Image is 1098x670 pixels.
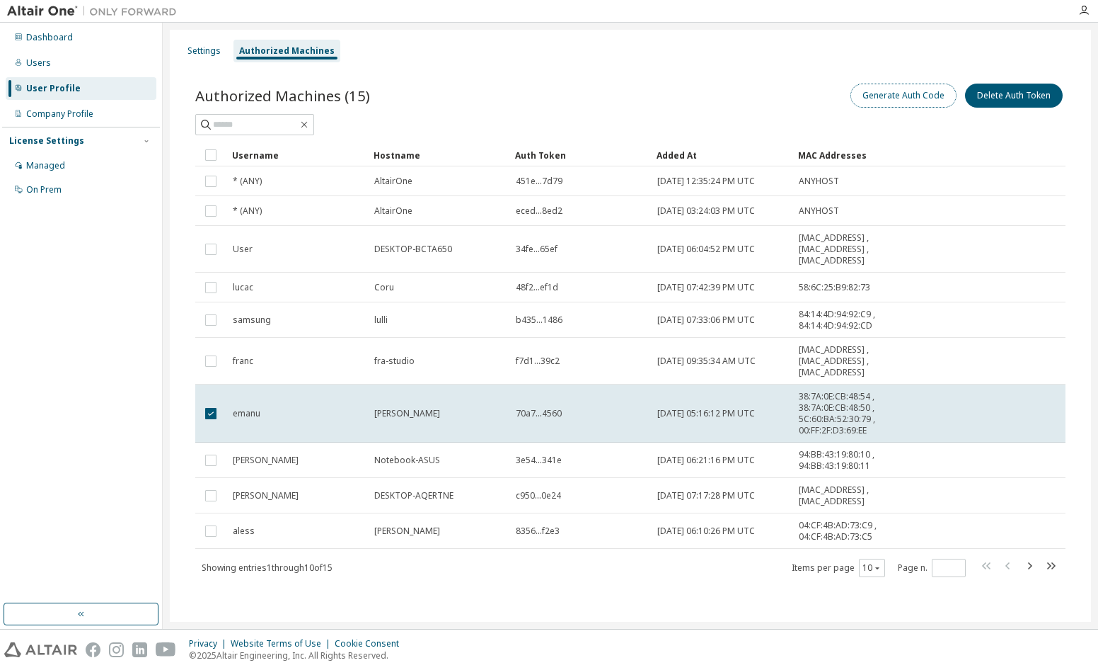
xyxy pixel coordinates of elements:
span: [DATE] 05:16:12 PM UTC [657,408,755,419]
span: [DATE] 06:21:16 PM UTC [657,455,755,466]
span: Notebook-ASUS [374,455,440,466]
img: instagram.svg [109,642,124,657]
span: b435...1486 [516,314,562,326]
div: Privacy [189,638,231,649]
div: MAC Addresses [798,144,910,166]
div: On Prem [26,184,62,195]
span: [DATE] 03:24:03 PM UTC [657,205,755,217]
img: youtube.svg [156,642,176,657]
span: 8356...f2e3 [516,526,560,537]
div: Username [232,144,362,166]
button: Delete Auth Token [965,84,1063,108]
button: 10 [862,562,882,574]
span: eced...8ed2 [516,205,562,217]
span: 451e...7d79 [516,176,562,187]
span: * (ANY) [233,205,262,217]
span: [PERSON_NAME] [233,455,299,466]
img: altair_logo.svg [4,642,77,657]
div: Authorized Machines [239,45,335,57]
span: User [233,244,253,255]
span: AltairOne [374,205,412,217]
span: 04:CF:4B:AD:73:C9 , 04:CF:4B:AD:73:C5 [799,520,909,543]
span: lucac [233,282,253,293]
div: Added At [657,144,787,166]
p: © 2025 Altair Engineering, Inc. All Rights Reserved. [189,649,408,662]
span: AltairOne [374,176,412,187]
div: Auth Token [515,144,645,166]
span: [PERSON_NAME] [374,526,440,537]
div: Company Profile [26,108,93,120]
span: [PERSON_NAME] [374,408,440,419]
span: * (ANY) [233,176,262,187]
span: ANYHOST [799,176,839,187]
span: [DATE] 07:42:39 PM UTC [657,282,755,293]
span: DESKTOP-AQERTNE [374,490,453,501]
img: facebook.svg [86,642,100,657]
span: [MAC_ADDRESS] , [MAC_ADDRESS] , [MAC_ADDRESS] [799,344,909,378]
span: aless [233,526,255,537]
span: Page n. [898,559,966,577]
span: Coru [374,282,394,293]
span: [DATE] 06:10:26 PM UTC [657,526,755,537]
span: DESKTOP-BCTA650 [374,244,452,255]
span: emanu [233,408,260,419]
span: f7d1...39c2 [516,356,560,367]
span: [DATE] 06:04:52 PM UTC [657,244,755,255]
span: Items per page [792,559,885,577]
div: User Profile [26,83,81,94]
span: c950...0e24 [516,490,561,501]
img: Altair One [7,4,184,18]
div: Dashboard [26,32,73,43]
span: [DATE] 09:35:34 AM UTC [657,356,756,367]
div: Cookie Consent [335,638,408,649]
span: Showing entries 1 through 10 of 15 [202,562,333,574]
span: [MAC_ADDRESS] , [MAC_ADDRESS] [799,484,909,507]
span: [PERSON_NAME] [233,490,299,501]
span: samsung [233,314,271,326]
button: Generate Auth Code [850,84,957,108]
span: 38:7A:0E:CB:48:54 , 38:7A:0E:CB:48:50 , 5C:60:BA:52:30:79 , 00:FF:2F:D3:69:EE [799,391,909,436]
span: [MAC_ADDRESS] , [MAC_ADDRESS] , [MAC_ADDRESS] [799,232,909,266]
span: ANYHOST [799,205,839,217]
span: 84:14:4D:94:92:C9 , 84:14:4D:94:92:CD [799,309,909,331]
span: 3e54...341e [516,455,562,466]
span: 70a7...4560 [516,408,562,419]
span: [DATE] 07:33:06 PM UTC [657,314,755,326]
span: [DATE] 07:17:28 PM UTC [657,490,755,501]
div: License Settings [9,135,84,147]
span: 48f2...ef1d [516,282,558,293]
div: Settings [187,45,221,57]
div: Managed [26,160,65,171]
span: Authorized Machines (15) [195,86,370,106]
span: fra-studio [374,356,415,367]
span: franc [233,356,253,367]
div: Hostname [374,144,504,166]
img: linkedin.svg [132,642,147,657]
div: Users [26,57,51,69]
span: [DATE] 12:35:24 PM UTC [657,176,755,187]
span: lulli [374,314,388,326]
span: 94:BB:43:19:80:10 , 94:BB:43:19:80:11 [799,449,909,472]
span: 34fe...65ef [516,244,557,255]
span: 58:6C:25:B9:82:73 [799,282,870,293]
div: Website Terms of Use [231,638,335,649]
